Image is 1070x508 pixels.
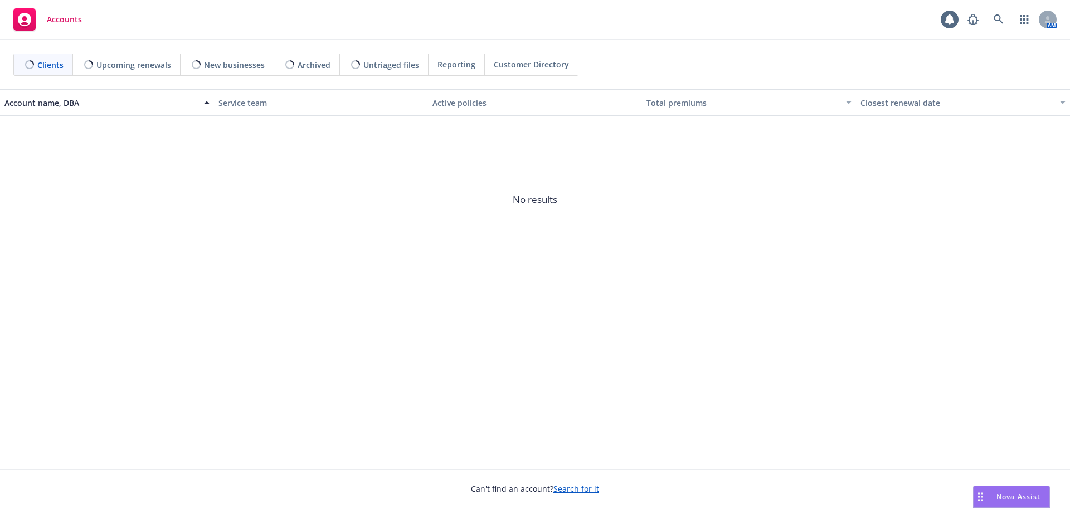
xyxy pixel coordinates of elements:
div: Service team [218,97,424,109]
a: Switch app [1013,8,1035,31]
div: Total premiums [646,97,839,109]
span: Upcoming renewals [96,59,171,71]
a: Search for it [553,483,599,494]
button: Service team [214,89,428,116]
a: Accounts [9,4,86,35]
button: Total premiums [642,89,856,116]
span: Can't find an account? [471,483,599,495]
div: Account name, DBA [4,97,197,109]
a: Report a Bug [962,8,984,31]
span: Archived [298,59,330,71]
span: Untriaged files [363,59,419,71]
button: Active policies [428,89,642,116]
span: New businesses [204,59,265,71]
span: Customer Directory [494,59,569,70]
div: Active policies [432,97,638,109]
a: Search [988,8,1010,31]
button: Nova Assist [973,486,1050,508]
span: Reporting [437,59,475,70]
span: Nova Assist [996,492,1040,501]
span: Accounts [47,15,82,24]
div: Closest renewal date [860,97,1053,109]
span: Clients [37,59,64,71]
button: Closest renewal date [856,89,1070,116]
div: Drag to move [974,486,988,507]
